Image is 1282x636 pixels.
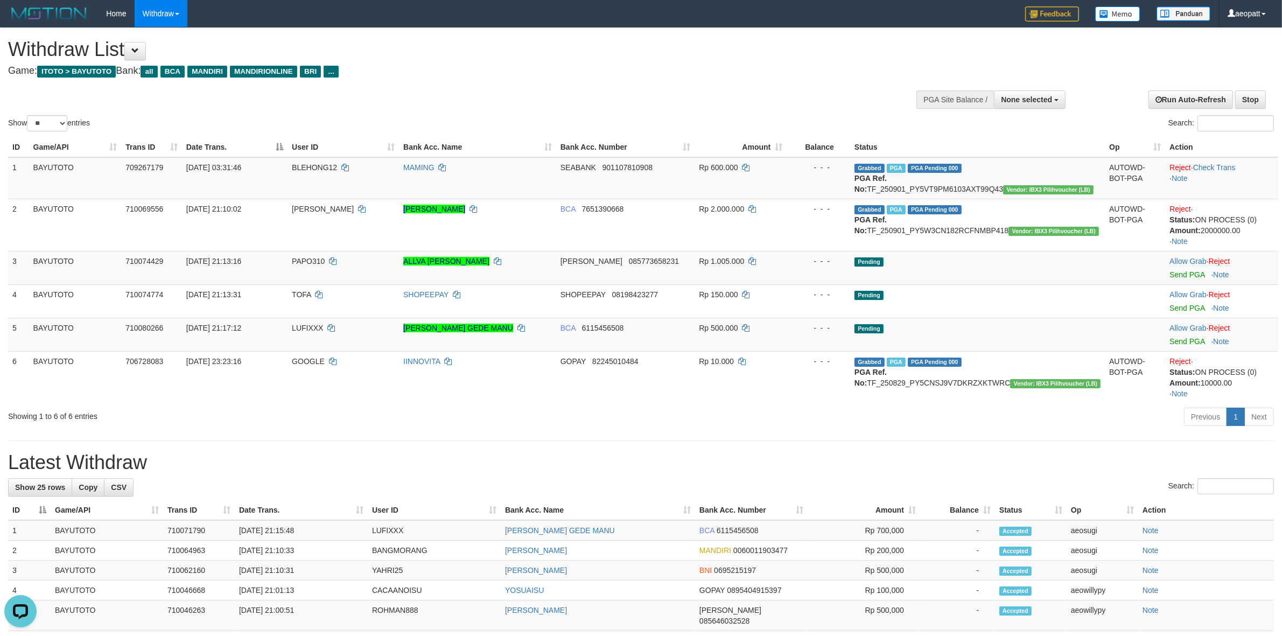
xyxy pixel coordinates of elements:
div: - - - [791,356,846,367]
span: 710080266 [125,324,163,332]
td: BAYUTOTO [29,157,122,199]
span: Rp 2.000.000 [699,205,744,213]
span: Copy 08198423277 to clipboard [612,290,658,299]
div: PGA Site Balance / [916,90,994,109]
div: ON PROCESS (0) 2000000.00 [1169,214,1274,236]
td: · · [1165,351,1278,403]
td: AUTOWD-BOT-PGA [1105,157,1165,199]
span: Rp 1.005.000 [699,257,744,265]
a: Check Trans [1193,163,1236,172]
span: [PERSON_NAME] [561,257,622,265]
td: [DATE] 21:15:48 [235,520,368,541]
span: 710074774 [125,290,163,299]
span: [DATE] 21:13:16 [186,257,241,265]
span: Rp 10.000 [699,357,734,366]
a: Note [1172,174,1188,183]
a: Send PGA [1169,304,1204,312]
a: Note [1172,237,1188,246]
b: Amount: [1169,226,1201,235]
span: [DATE] 21:13:31 [186,290,241,299]
h1: Latest Withdraw [8,452,1274,473]
span: PGA Pending [908,358,962,367]
td: 3 [8,251,29,284]
span: [DATE] 21:17:12 [186,324,241,332]
th: Game/API: activate to sort column ascending [29,137,122,157]
span: 710074429 [125,257,163,265]
span: [PERSON_NAME] [699,606,761,614]
span: MANDIRI [187,66,227,78]
label: Show entries [8,115,90,131]
a: Show 25 rows [8,478,72,497]
button: Open LiveChat chat widget [4,4,37,37]
td: BAYUTOTO [29,251,122,284]
td: Rp 200,000 [808,541,920,561]
td: 2 [8,199,29,251]
select: Showentries [27,115,67,131]
a: IINNOVITA [403,357,440,366]
span: Grabbed [854,164,885,173]
span: BLEHONG12 [292,163,337,172]
span: Copy 6115456508 to clipboard [717,526,759,535]
span: Vendor URL: https://dashboard.q2checkout.com/secure [1008,227,1099,236]
a: Reject [1209,290,1230,299]
span: None selected [1001,95,1052,104]
span: Grabbed [854,205,885,214]
td: aeowillypy [1067,600,1138,631]
a: Reject [1209,257,1230,265]
span: PGA Pending [908,164,962,173]
th: Action [1165,137,1278,157]
div: Showing 1 to 6 of 6 entries [8,407,526,422]
a: 1 [1227,408,1245,426]
span: PAPO310 [292,257,325,265]
th: Amount: activate to sort column ascending [695,137,787,157]
td: YAHRI25 [368,561,501,581]
span: Vendor URL: https://dashboard.q2checkout.com/secure [1003,185,1094,194]
td: 1 [8,157,29,199]
img: Button%20Memo.svg [1095,6,1140,22]
span: Accepted [999,567,1032,576]
a: Allow Grab [1169,290,1206,299]
span: · [1169,257,1208,265]
a: Note [1143,606,1159,614]
div: - - - [791,204,846,214]
h4: Game: Bank: [8,66,844,76]
span: Pending [854,257,884,267]
td: TF_250901_PY5W3CN182RCFNMBP418 [850,199,1105,251]
td: ROHMAN888 [368,600,501,631]
th: Balance [787,137,850,157]
th: Bank Acc. Name: activate to sort column ascending [501,500,695,520]
td: [DATE] 21:10:33 [235,541,368,561]
span: Marked by aeojona [887,358,906,367]
a: Allow Grab [1169,324,1206,332]
td: TF_250829_PY5CNSJ9V7DKRZXKTWRC [850,351,1105,403]
a: SHOPEEPAY [403,290,449,299]
span: Accepted [999,547,1032,556]
td: aeosugi [1067,561,1138,581]
span: [DATE] 03:31:46 [186,163,241,172]
span: Accepted [999,606,1032,616]
span: Copy 0695215197 to clipboard [714,566,756,575]
span: BNI [699,566,712,575]
a: [PERSON_NAME] [505,606,567,614]
td: - [920,600,995,631]
td: · · [1165,199,1278,251]
span: Copy 82245010484 to clipboard [592,357,639,366]
a: Note [1172,389,1188,398]
b: Status: [1169,215,1195,224]
a: Copy [72,478,104,497]
th: Trans ID: activate to sort column ascending [121,137,182,157]
td: 3 [8,561,51,581]
h1: Withdraw List [8,39,844,60]
td: Rp 500,000 [808,561,920,581]
span: Accepted [999,586,1032,596]
span: SHOPEEPAY [561,290,606,299]
th: Game/API: activate to sort column ascending [51,500,163,520]
span: BCA [561,324,576,332]
span: BCA [561,205,576,213]
input: Search: [1197,478,1274,494]
span: CSV [111,483,127,492]
a: [PERSON_NAME] [403,205,465,213]
label: Search: [1168,115,1274,131]
a: Note [1213,337,1229,346]
img: panduan.png [1157,6,1210,21]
